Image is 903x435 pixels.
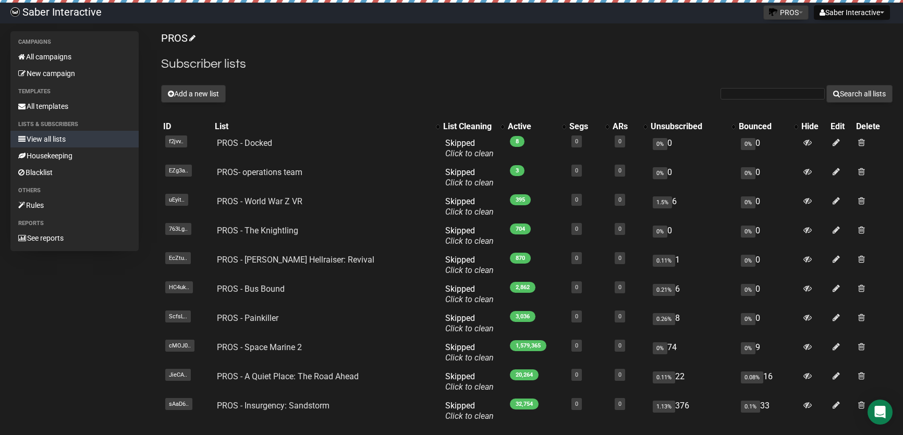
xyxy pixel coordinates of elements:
span: 0% [741,196,755,208]
a: Click to clean [445,294,494,304]
td: 0 [649,221,737,251]
a: PROS- operations team [217,167,302,177]
div: Open Intercom Messenger [868,400,893,425]
a: 0 [618,138,621,145]
button: PROS [763,5,809,20]
li: Others [10,184,139,197]
span: 0% [653,226,667,238]
span: 0% [653,138,667,150]
a: PROS - World War Z VR [217,196,302,206]
a: PROS - [PERSON_NAME] Hellraiser: Revival [217,255,374,265]
li: Campaigns [10,36,139,48]
span: f2jvv.. [165,135,187,147]
td: 0 [737,280,799,309]
div: ARs [613,121,638,132]
a: 0 [618,342,621,349]
span: Skipped [445,255,494,275]
div: ID [163,121,211,132]
a: 0 [575,401,578,407]
span: uEyit.. [165,194,188,206]
div: Hide [801,121,826,132]
a: 0 [575,138,578,145]
td: 6 [649,192,737,221]
a: Click to clean [445,411,494,421]
a: 0 [618,226,621,232]
a: 0 [575,313,578,320]
th: Hide: No sort applied, sorting is disabled [799,119,828,134]
button: Saber Interactive [814,5,890,20]
td: 74 [649,338,737,367]
span: JieCA.. [165,369,191,381]
span: 0.08% [741,371,763,383]
a: Click to clean [445,353,494,363]
span: Skipped [445,284,494,304]
a: PROS - The Knightling [217,226,298,235]
button: Add a new list [161,85,226,103]
a: All campaigns [10,48,139,65]
span: 0.26% [653,313,675,325]
span: 32,754 [510,399,539,409]
h2: Subscriber lists [161,55,893,73]
a: See reports [10,230,139,246]
td: 376 [649,396,737,426]
div: Edit [831,121,851,132]
a: Blacklist [10,164,139,181]
span: Skipped [445,342,494,363]
th: ID: No sort applied, sorting is disabled [161,119,213,134]
td: 33 [737,396,799,426]
li: Reports [10,217,139,230]
a: 0 [618,255,621,262]
span: 0.11% [653,371,675,383]
span: 2,862 [510,282,535,293]
th: List Cleaning: No sort applied, activate to apply an ascending sort [441,119,506,134]
div: Unsubscribed [651,121,726,132]
div: Delete [856,121,890,132]
th: ARs: No sort applied, activate to apply an ascending sort [611,119,649,134]
a: Click to clean [445,178,494,188]
a: 0 [575,371,578,378]
a: PROS - Bus Bound [217,284,285,294]
th: Segs: No sort applied, activate to apply an ascending sort [567,119,611,134]
th: Bounced: No sort applied, activate to apply an ascending sort [737,119,799,134]
th: Unsubscribed: No sort applied, activate to apply an ascending sort [649,119,737,134]
span: 395 [510,194,531,205]
a: Rules [10,197,139,214]
td: 0 [737,221,799,251]
a: PROS - Painkiller [217,313,278,323]
span: 0% [741,284,755,296]
span: Skipped [445,401,494,421]
td: 0 [737,251,799,280]
a: 0 [618,313,621,320]
span: HC4uk.. [165,281,193,293]
a: 0 [575,284,578,291]
span: 8 [510,136,524,147]
button: Search all lists [826,85,893,103]
a: Click to clean [445,382,494,392]
span: Skipped [445,167,494,188]
span: Skipped [445,313,494,333]
a: 0 [575,226,578,232]
a: 0 [618,401,621,407]
li: Lists & subscribers [10,118,139,131]
a: Click to clean [445,148,494,158]
span: Skipped [445,226,494,246]
div: Active [508,121,557,132]
td: 0 [737,192,799,221]
span: 0% [653,167,667,179]
td: 0 [649,163,737,192]
span: Skipped [445,371,494,392]
td: 0 [649,134,737,163]
span: 0% [741,342,755,354]
div: Segs [569,121,600,132]
a: 0 [618,196,621,203]
a: PROS - A Quiet Place: The Road Ahead [217,371,359,381]
th: Edit: No sort applied, sorting is disabled [828,119,853,134]
span: 0.1% [741,401,760,413]
td: 6 [649,280,737,309]
a: 0 [575,255,578,262]
span: 704 [510,223,531,234]
a: PROS - Space Marine 2 [217,342,302,352]
span: 0.21% [653,284,675,296]
span: 1,579,365 [510,340,546,351]
a: 0 [618,371,621,378]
